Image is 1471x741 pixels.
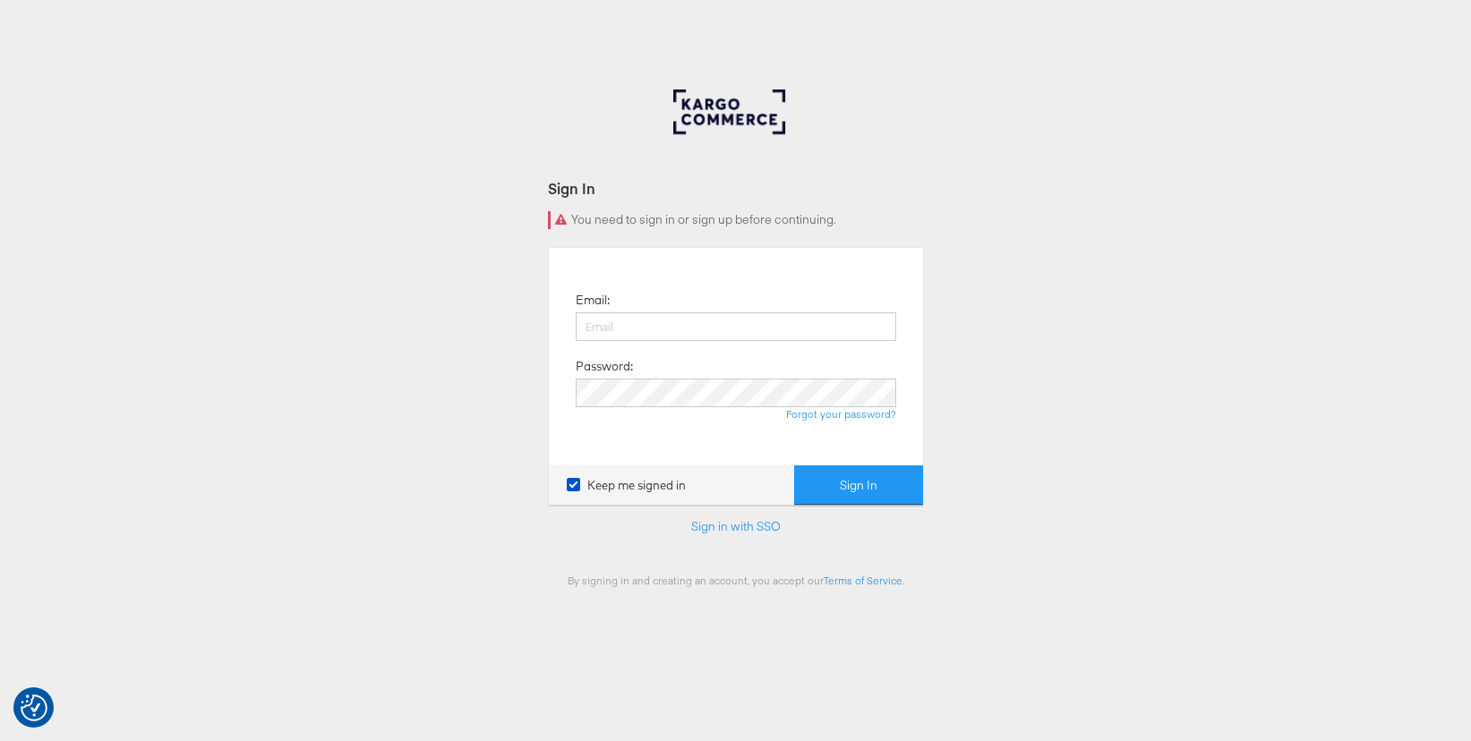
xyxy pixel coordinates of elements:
a: Terms of Service [824,574,902,587]
button: Sign In [794,465,923,506]
div: Sign In [548,178,924,199]
a: Forgot your password? [786,407,896,421]
div: You need to sign in or sign up before continuing. [548,211,924,229]
input: Email [576,312,896,341]
button: Consent Preferences [21,694,47,721]
img: Revisit consent button [21,694,47,721]
label: Password: [576,358,633,375]
label: Email: [576,292,610,309]
div: By signing in and creating an account, you accept our . [548,574,924,587]
a: Sign in with SSO [691,518,781,534]
label: Keep me signed in [567,477,686,494]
